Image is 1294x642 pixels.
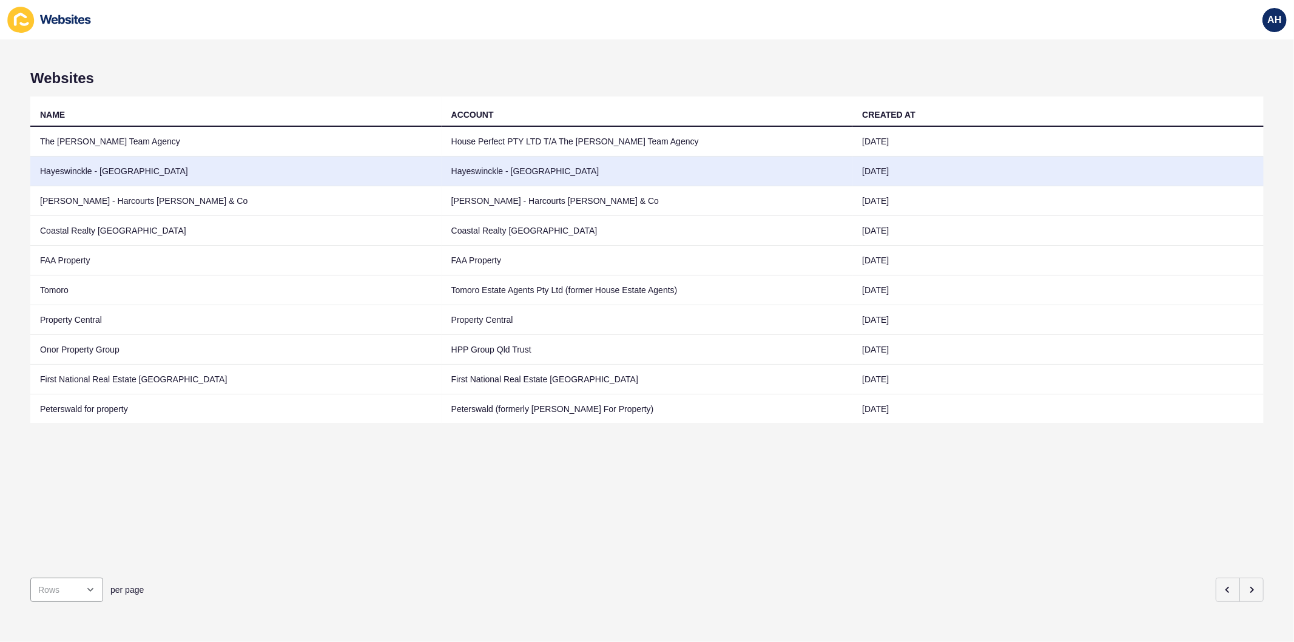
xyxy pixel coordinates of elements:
td: [DATE] [852,246,1264,275]
td: Tomoro [30,275,442,305]
td: [DATE] [852,127,1264,157]
td: [DATE] [852,275,1264,305]
td: FAA Property [30,246,442,275]
td: [DATE] [852,335,1264,365]
td: Onor Property Group [30,335,442,365]
td: [DATE] [852,365,1264,394]
td: [DATE] [852,157,1264,186]
td: Tomoro Estate Agents Pty Ltd (former House Estate Agents) [442,275,853,305]
div: NAME [40,109,65,121]
td: House Perfect PTY LTD T/A The [PERSON_NAME] Team Agency [442,127,853,157]
td: [PERSON_NAME] - Harcourts [PERSON_NAME] & Co [442,186,853,216]
span: AH [1267,14,1281,26]
div: open menu [30,578,103,602]
td: [DATE] [852,305,1264,335]
td: HPP Group Qld Trust [442,335,853,365]
td: [DATE] [852,216,1264,246]
div: CREATED AT [862,109,915,121]
td: Peterswald (formerly [PERSON_NAME] For Property) [442,394,853,424]
td: Peterswald for property [30,394,442,424]
td: [PERSON_NAME] - Harcourts [PERSON_NAME] & Co [30,186,442,216]
h1: Websites [30,70,1264,87]
td: FAA Property [442,246,853,275]
div: ACCOUNT [451,109,494,121]
td: [DATE] [852,394,1264,424]
td: [DATE] [852,186,1264,216]
td: Coastal Realty [GEOGRAPHIC_DATA] [442,216,853,246]
td: First National Real Estate [GEOGRAPHIC_DATA] [442,365,853,394]
td: Property Central [30,305,442,335]
td: Coastal Realty [GEOGRAPHIC_DATA] [30,216,442,246]
td: Property Central [442,305,853,335]
span: per page [110,584,144,596]
td: Hayeswinckle - [GEOGRAPHIC_DATA] [442,157,853,186]
td: First National Real Estate [GEOGRAPHIC_DATA] [30,365,442,394]
td: Hayeswinckle - [GEOGRAPHIC_DATA] [30,157,442,186]
td: The [PERSON_NAME] Team Agency [30,127,442,157]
